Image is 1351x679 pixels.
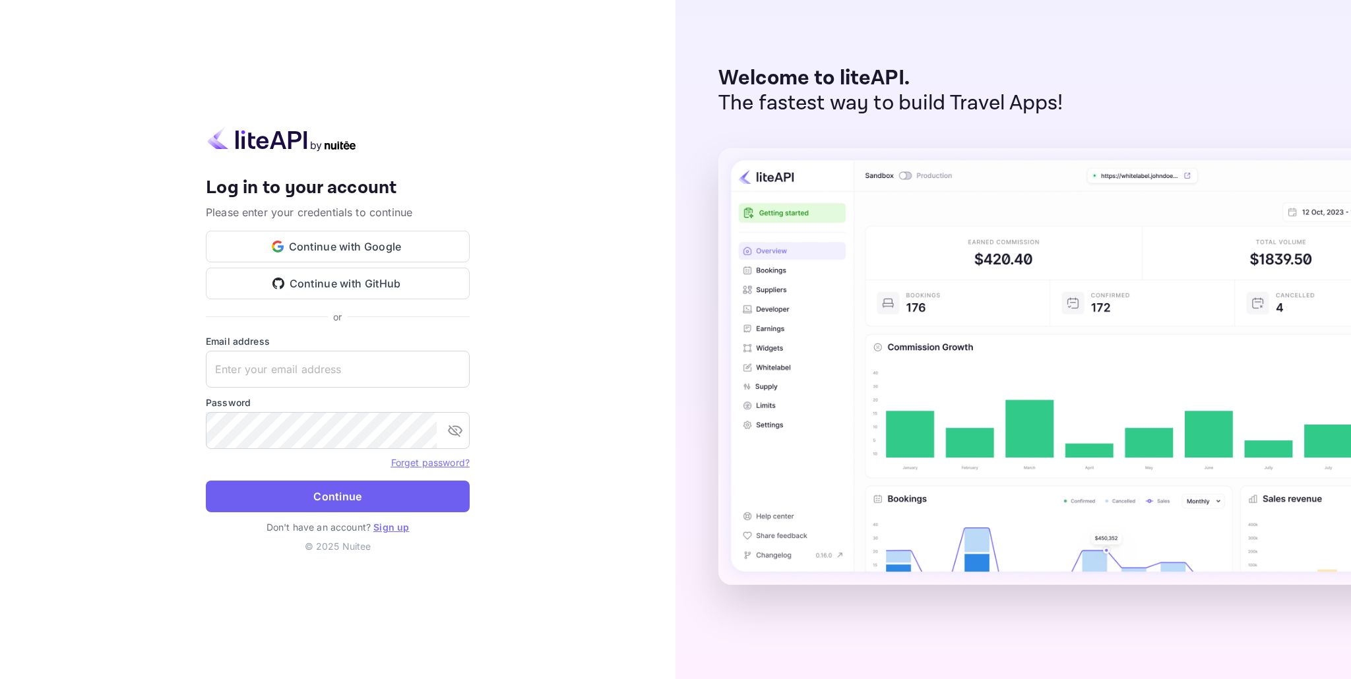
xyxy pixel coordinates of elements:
[373,521,409,533] a: Sign up
[206,481,470,512] button: Continue
[391,456,470,469] a: Forget password?
[206,396,470,409] label: Password
[206,126,358,152] img: liteapi
[206,177,470,200] h4: Log in to your account
[206,351,470,388] input: Enter your email address
[718,91,1063,116] p: The fastest way to build Travel Apps!
[442,417,468,444] button: toggle password visibility
[206,520,470,534] p: Don't have an account?
[206,204,470,220] p: Please enter your credentials to continue
[206,268,470,299] button: Continue with GitHub
[333,310,342,324] p: or
[206,231,470,262] button: Continue with Google
[206,539,470,553] p: © 2025 Nuitee
[391,457,470,468] a: Forget password?
[718,66,1063,91] p: Welcome to liteAPI.
[206,334,470,348] label: Email address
